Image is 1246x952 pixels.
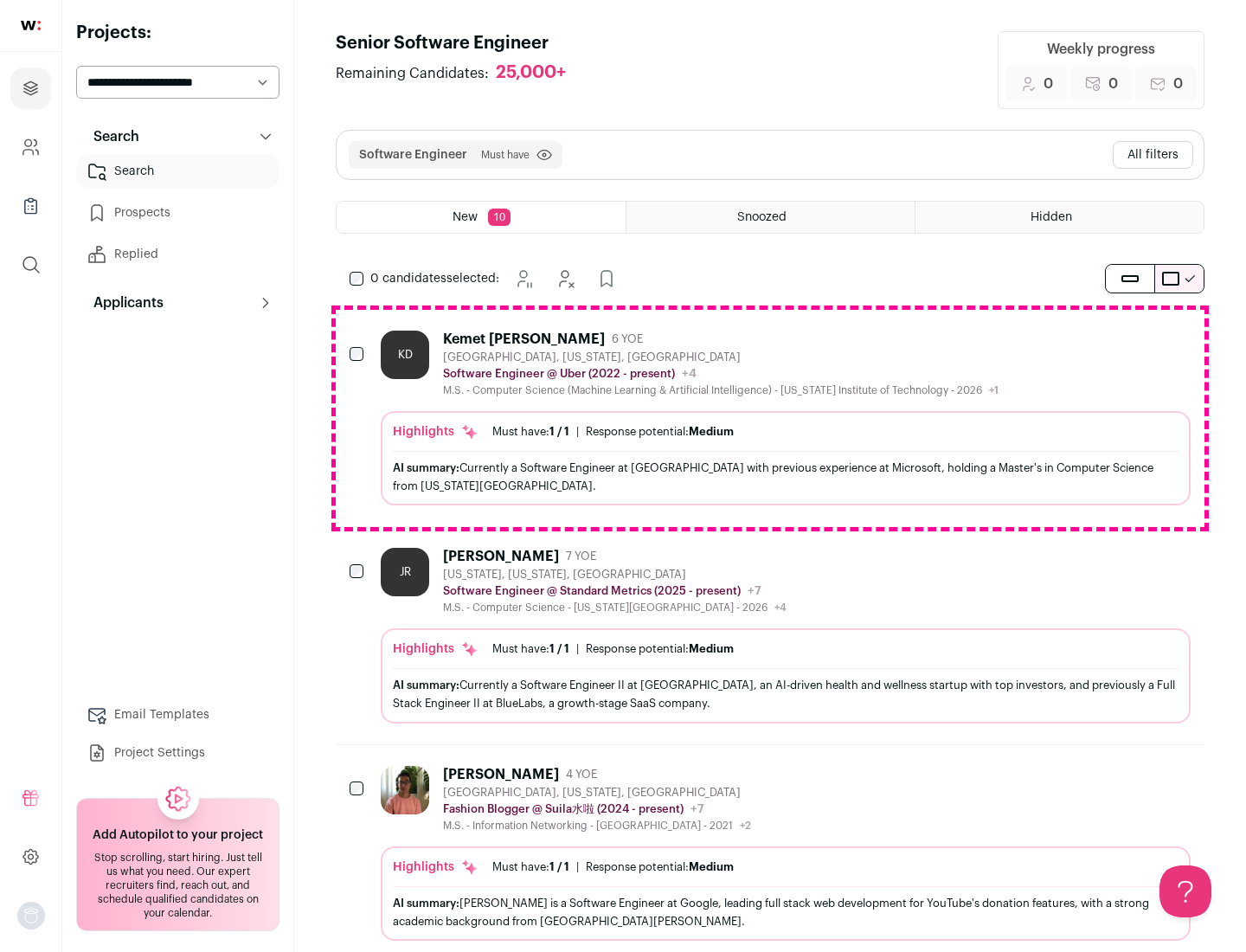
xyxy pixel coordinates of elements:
[689,861,734,872] span: Medium
[393,459,1179,495] div: Currently a Software Engineer at [GEOGRAPHIC_DATA] with previous experience at Microsoft, holding...
[1159,865,1211,917] iframe: Help Scout Beacon - Open
[496,62,566,84] div: 25,000+
[381,331,1191,505] a: KD Kemet [PERSON_NAME] 6 YOE [GEOGRAPHIC_DATA], [US_STATE], [GEOGRAPHIC_DATA] Software Engineer @...
[589,261,624,296] button: Add to Prospects
[443,383,999,397] div: M.S. - Computer Science (Machine Learning & Artificial Intelligence) - [US_STATE] Institute of Te...
[76,119,279,154] button: Search
[481,148,530,162] span: Must have
[93,827,263,844] h2: Add Autopilot to your project
[492,860,569,874] div: Must have:
[492,860,734,874] ul: |
[1044,74,1053,94] span: 0
[76,237,279,272] a: Replied
[566,550,596,563] span: 7 YOE
[626,202,915,233] a: Snoozed
[453,211,478,223] span: New
[370,270,499,287] span: selected:
[566,768,597,782] span: 4 YOE
[1047,39,1155,60] div: Weekly progress
[393,894,1179,930] div: [PERSON_NAME] is a Software Engineer at Google, leading full stack web development for YouTube's ...
[586,425,734,439] div: Response potential:
[737,211,787,223] span: Snoozed
[443,601,787,614] div: M.S. - Computer Science - [US_STATE][GEOGRAPHIC_DATA] - 2026
[393,679,459,691] span: AI summary:
[740,820,751,831] span: +2
[549,861,569,872] span: 1 / 1
[381,766,1191,941] a: [PERSON_NAME] 4 YOE [GEOGRAPHIC_DATA], [US_STATE], [GEOGRAPHIC_DATA] Fashion Blogger @ Suila水啦 (2...
[381,766,429,814] img: ebffc8b94a612106133ad1a79c5dcc917f1f343d62299c503ebb759c428adb03.jpg
[87,851,268,920] div: Stop scrolling, start hiring. Just tell us what you need. Our expert recruiters find, reach out, ...
[336,31,583,55] h1: Senior Software Engineer
[989,385,999,396] span: +1
[76,736,279,770] a: Project Settings
[381,548,1191,723] a: JR [PERSON_NAME] 7 YOE [US_STATE], [US_STATE], [GEOGRAPHIC_DATA] Software Engineer @ Standard Met...
[443,802,684,816] p: Fashion Blogger @ Suila水啦 (2024 - present)
[492,642,734,656] ul: |
[17,902,45,929] button: Open dropdown
[586,642,734,656] div: Response potential:
[915,202,1204,233] a: Hidden
[443,548,559,565] div: [PERSON_NAME]
[748,585,761,597] span: +7
[359,146,467,164] button: Software Engineer
[381,548,429,596] div: JR
[76,798,279,931] a: Add Autopilot to your project Stop scrolling, start hiring. Just tell us what you need. Our exper...
[443,331,605,348] div: Kemet [PERSON_NAME]
[1108,74,1118,94] span: 0
[488,209,511,226] span: 10
[443,786,751,800] div: [GEOGRAPHIC_DATA], [US_STATE], [GEOGRAPHIC_DATA]
[549,426,569,437] span: 1 / 1
[1173,74,1183,94] span: 0
[682,368,697,380] span: +4
[10,126,51,168] a: Company and ATS Settings
[17,902,45,929] img: nopic.png
[612,332,643,346] span: 6 YOE
[549,643,569,654] span: 1 / 1
[381,331,429,379] div: KD
[10,185,51,227] a: Company Lists
[393,676,1179,712] div: Currently a Software Engineer II at [GEOGRAPHIC_DATA], an AI-driven health and wellness startup w...
[76,21,279,45] h2: Projects:
[548,261,582,296] button: Hide
[443,367,675,381] p: Software Engineer @ Uber (2022 - present)
[76,154,279,189] a: Search
[393,462,459,473] span: AI summary:
[76,286,279,320] button: Applicants
[393,859,478,876] div: Highlights
[1031,211,1072,223] span: Hidden
[443,351,999,364] div: [GEOGRAPHIC_DATA], [US_STATE], [GEOGRAPHIC_DATA]
[21,21,41,30] img: wellfound-shorthand-0d5821cbd27db2630d0214b213865d53afaa358527fdda9d0ea32b1df1b89c2c.svg
[689,426,734,437] span: Medium
[393,423,478,441] div: Highlights
[443,819,751,833] div: M.S. - Information Networking - [GEOGRAPHIC_DATA] - 2021
[443,568,787,582] div: [US_STATE], [US_STATE], [GEOGRAPHIC_DATA]
[336,63,489,84] span: Remaining Candidates:
[1113,141,1193,169] button: All filters
[774,602,787,613] span: +4
[76,196,279,230] a: Prospects
[492,425,734,439] ul: |
[443,584,741,598] p: Software Engineer @ Standard Metrics (2025 - present)
[370,273,446,285] span: 0 candidates
[492,642,569,656] div: Must have:
[586,860,734,874] div: Response potential:
[83,126,139,147] p: Search
[443,766,559,783] div: [PERSON_NAME]
[393,897,459,909] span: AI summary:
[10,68,51,109] a: Projects
[83,293,164,313] p: Applicants
[76,698,279,732] a: Email Templates
[689,643,734,654] span: Medium
[393,640,478,658] div: Highlights
[506,261,541,296] button: Snooze
[492,425,569,439] div: Must have:
[690,803,704,815] span: +7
